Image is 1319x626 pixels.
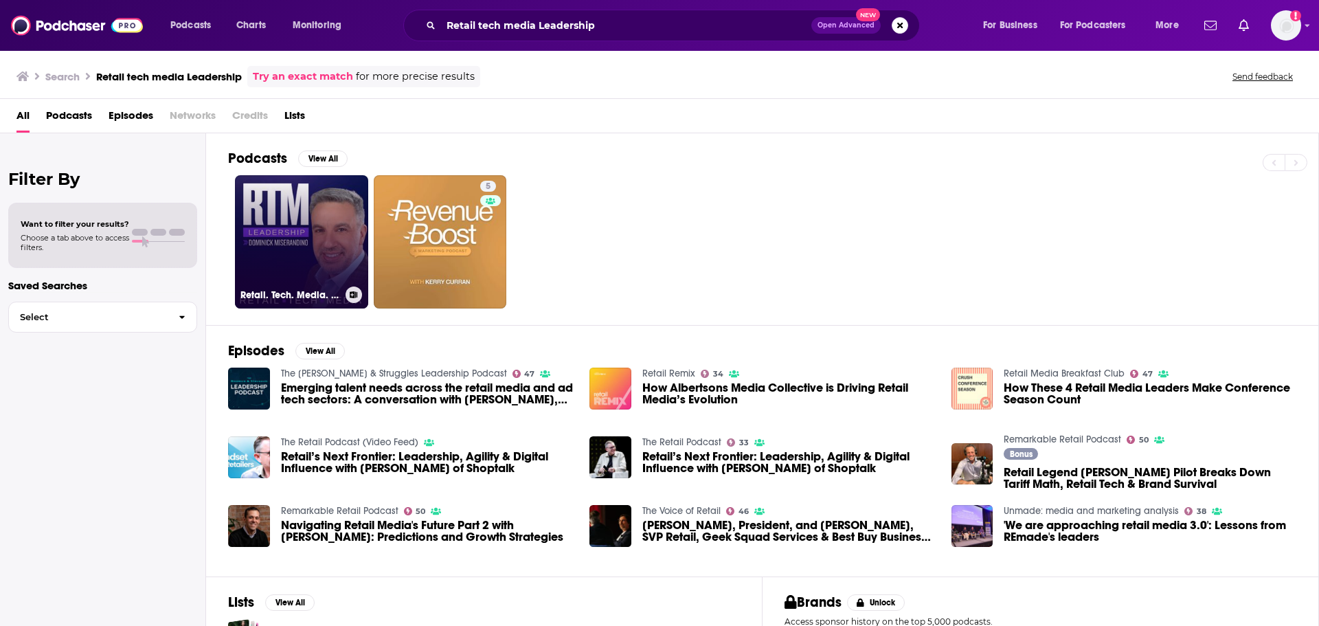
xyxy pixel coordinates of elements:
[1051,14,1146,36] button: open menu
[512,370,535,378] a: 47
[847,594,905,611] button: Unlock
[8,169,197,189] h2: Filter By
[589,368,631,410] img: How Albertsons Media Collective is Driving Retail Media’s Evolution
[1271,10,1301,41] span: Logged in as KaitlynEsposito
[739,508,749,515] span: 46
[281,436,418,448] a: The Retail Podcast (Video Feed)
[1004,519,1296,543] a: 'We are approaching retail media 3.0': Lessons from REmade's leaders
[713,371,723,377] span: 34
[1004,505,1179,517] a: Unmade: media and marketing analysis
[701,370,723,378] a: 34
[524,371,534,377] span: 47
[727,438,749,447] a: 33
[46,104,92,133] a: Podcasts
[281,519,574,543] a: Navigating Retail Media's Future Part 2 with Andrew Lipsman: Predictions and Growth Strategies
[21,233,129,252] span: Choose a tab above to access filters.
[236,16,266,35] span: Charts
[16,104,30,133] a: All
[228,368,270,410] img: Emerging talent needs across the retail media and ad tech sectors: A conversation with Lisa Valen...
[951,368,993,410] a: How These 4 Retail Media Leaders Make Conference Season Count
[281,451,574,474] span: Retail’s Next Frontier: Leadership, Agility & Digital Influence with [PERSON_NAME] of Shoptalk
[228,505,270,547] img: Navigating Retail Media's Future Part 2 with Andrew Lipsman: Predictions and Growth Strategies
[45,70,80,83] h3: Search
[170,104,216,133] span: Networks
[96,70,242,83] h3: Retail tech media Leadership
[589,436,631,478] img: Retail’s Next Frontier: Leadership, Agility & Digital Influence with Ben Miller of Shoptalk
[9,313,168,322] span: Select
[642,382,935,405] span: How Albertsons Media Collective is Driving Retail Media’s Evolution
[356,69,475,85] span: for more precise results
[642,519,935,543] a: Ron Wilson, President, and Mat Povse, SVP Retail, Geek Squad Services & Best Buy Business, Best B...
[1004,368,1125,379] a: Retail Media Breakfast Club
[228,594,254,611] h2: Lists
[284,104,305,133] a: Lists
[1127,436,1149,444] a: 50
[951,505,993,547] img: 'We are approaching retail media 3.0': Lessons from REmade's leaders
[951,443,993,485] img: Retail Legend Ken Pilot Breaks Down Tariff Math, Retail Tech & Brand Survival
[11,12,143,38] a: Podchaser - Follow, Share and Rate Podcasts
[1004,434,1121,445] a: Remarkable Retail Podcast
[1271,10,1301,41] img: User Profile
[228,436,270,478] img: Retail’s Next Frontier: Leadership, Agility & Digital Influence with Ben Miller of Shoptalk
[240,289,340,301] h3: Retail. Tech. Media. Leadership
[281,382,574,405] a: Emerging talent needs across the retail media and ad tech sectors: A conversation with Lisa Valen...
[235,175,368,309] a: Retail. Tech. Media. Leadership
[228,342,284,359] h2: Episodes
[1004,467,1296,490] a: Retail Legend Ken Pilot Breaks Down Tariff Math, Retail Tech & Brand Survival
[1139,437,1149,443] span: 50
[298,150,348,167] button: View All
[1290,10,1301,21] svg: Add a profile image
[1004,382,1296,405] span: How These 4 Retail Media Leaders Make Conference Season Count
[281,519,574,543] span: Navigating Retail Media's Future Part 2 with [PERSON_NAME]: Predictions and Growth Strategies
[642,505,721,517] a: The Voice of Retail
[283,14,359,36] button: open menu
[265,594,315,611] button: View All
[416,508,425,515] span: 50
[1004,467,1296,490] span: Retail Legend [PERSON_NAME] Pilot Breaks Down Tariff Math, Retail Tech & Brand Survival
[227,14,274,36] a: Charts
[1228,71,1297,82] button: Send feedback
[1155,16,1179,35] span: More
[856,8,881,21] span: New
[1146,14,1196,36] button: open menu
[818,22,875,29] span: Open Advanced
[281,368,507,379] a: The Heidrick & Struggles Leadership Podcast
[8,279,197,292] p: Saved Searches
[109,104,153,133] a: Episodes
[1010,450,1033,458] span: Bonus
[404,507,426,515] a: 50
[281,451,574,474] a: Retail’s Next Frontier: Leadership, Agility & Digital Influence with Ben Miller of Shoptalk
[589,505,631,547] img: Ron Wilson, President, and Mat Povse, SVP Retail, Geek Squad Services & Best Buy Business, Best B...
[642,451,935,474] a: Retail’s Next Frontier: Leadership, Agility & Digital Influence with Ben Miller of Shoptalk
[293,16,341,35] span: Monitoring
[295,343,345,359] button: View All
[1197,508,1206,515] span: 38
[726,507,749,515] a: 46
[228,342,345,359] a: EpisodesView All
[228,150,348,167] a: PodcastsView All
[739,440,749,446] span: 33
[983,16,1037,35] span: For Business
[486,180,491,194] span: 5
[642,436,721,448] a: The Retail Podcast
[811,17,881,34] button: Open AdvancedNew
[1060,16,1126,35] span: For Podcasters
[441,14,811,36] input: Search podcasts, credits, & more...
[281,505,398,517] a: Remarkable Retail Podcast
[642,368,695,379] a: Retail Remix
[1184,507,1206,515] a: 38
[228,150,287,167] h2: Podcasts
[21,219,129,229] span: Want to filter your results?
[8,302,197,333] button: Select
